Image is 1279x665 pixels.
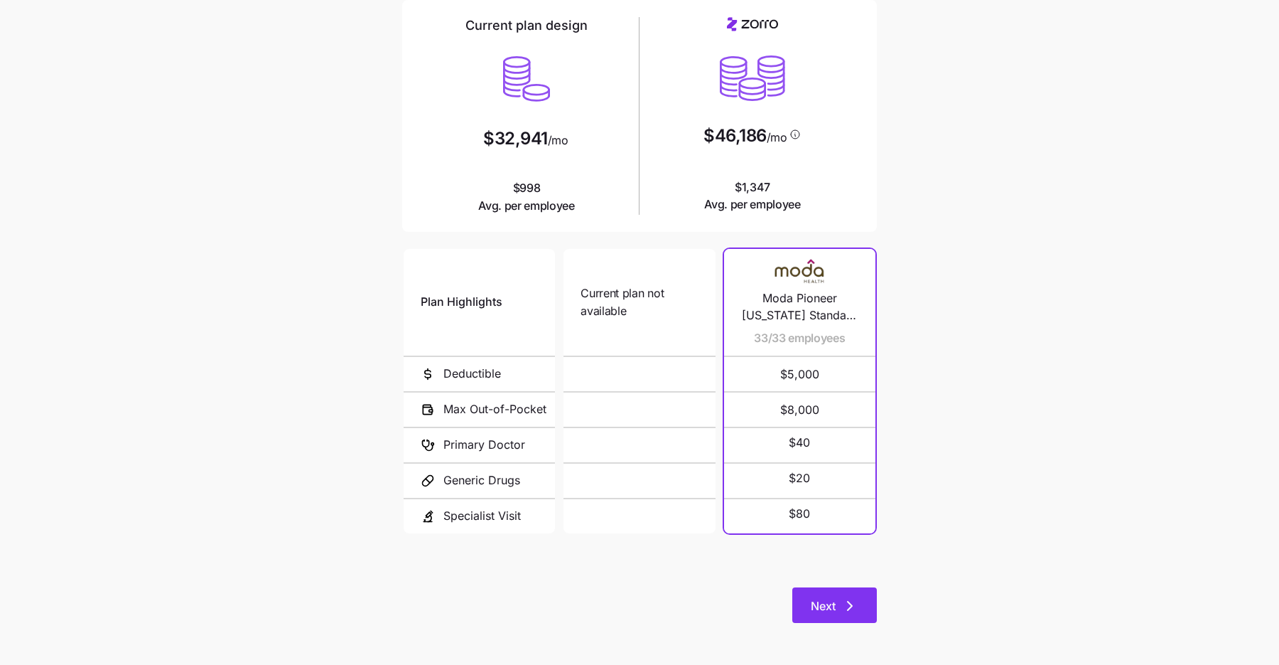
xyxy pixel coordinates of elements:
span: $40 [789,434,810,452]
span: Current plan not available [581,284,698,320]
img: Carrier [771,257,828,284]
span: $998 [478,179,575,215]
span: Avg. per employee [478,197,575,215]
span: Primary Doctor [443,436,525,454]
span: Moda Pioneer [US_STATE] Standard Silver [741,289,858,325]
h2: Current plan design [465,17,588,34]
span: Deductible [443,365,501,383]
span: $20 [789,469,810,487]
span: Avg. per employee [704,196,801,213]
span: Max Out-of-Pocket [443,400,546,418]
span: Specialist Visit [443,507,521,525]
span: Next [811,597,836,615]
span: /mo [767,132,787,143]
span: $46,186 [703,127,767,144]
span: /mo [548,134,568,146]
span: Generic Drugs [443,472,520,489]
span: $8,000 [741,393,858,427]
span: $5,000 [741,357,858,391]
span: $32,941 [483,130,548,147]
button: Next [792,587,877,623]
span: $80 [789,505,810,523]
span: $1,347 [704,179,801,214]
span: Plan Highlights [421,293,502,311]
span: 33/33 employees [754,329,845,347]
